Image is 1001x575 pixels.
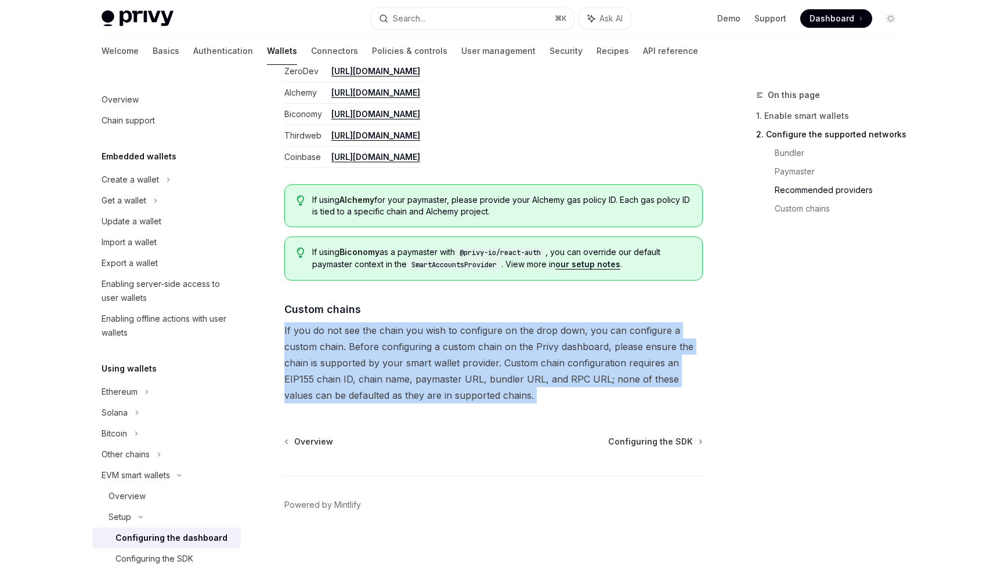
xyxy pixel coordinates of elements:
a: Wallets [267,37,297,65]
a: [URL][DOMAIN_NAME] [331,130,420,141]
a: Basics [153,37,179,65]
a: Update a wallet [92,211,241,232]
td: Alchemy [284,82,327,104]
div: Configuring the dashboard [115,531,227,545]
span: If you do not see the chain you wish to configure on the drop down, you can configure a custom ch... [284,322,703,403]
a: [URL][DOMAIN_NAME] [331,109,420,119]
a: Chain support [92,110,241,131]
div: EVM smart wallets [102,468,170,482]
a: API reference [643,37,698,65]
a: 1. Enable smart wallets [756,107,909,125]
strong: Biconomy [339,247,380,257]
span: On this page [768,88,820,102]
div: Search... [393,12,425,26]
button: Ask AI [580,8,631,29]
div: Export a wallet [102,256,158,270]
a: Configuring the SDK [608,436,702,447]
button: Search...⌘K [371,8,574,29]
a: [URL][DOMAIN_NAME] [331,152,420,162]
div: Configuring the SDK [115,552,193,566]
div: Enabling server-side access to user wallets [102,277,234,305]
div: Overview [102,93,139,107]
div: Get a wallet [102,194,146,208]
div: Update a wallet [102,214,161,228]
div: Setup [109,510,131,524]
td: Coinbase [284,147,327,168]
div: Enabling offline actions with user wallets [102,312,234,340]
div: Chain support [102,114,155,128]
span: Ask AI [599,13,623,24]
a: Welcome [102,37,139,65]
h5: Using wallets [102,362,157,376]
div: Other chains [102,447,150,461]
div: Solana [102,406,128,420]
a: Security [550,37,583,65]
a: Paymaster [775,162,909,181]
svg: Tip [297,195,305,206]
a: Recommended providers [775,181,909,199]
a: Bundler [775,144,909,162]
strong: Alchemy [339,195,374,205]
span: Configuring the SDK [608,436,693,447]
a: our setup notes [555,259,620,270]
div: Overview [109,489,146,503]
span: Dashboard [810,13,854,24]
span: ⌘ K [555,14,567,23]
span: If using for your paymaster, please provide your Alchemy gas policy ID. Each gas policy ID is tie... [312,194,690,217]
div: Create a wallet [102,173,159,187]
a: Demo [717,13,740,24]
a: Export a wallet [92,253,241,274]
a: Custom chains [775,199,909,218]
a: Policies & controls [372,37,447,65]
a: Enabling server-side access to user wallets [92,274,241,308]
span: If using as a paymaster with , you can override our default paymaster context in the . View more ... [312,246,690,271]
div: Bitcoin [102,427,127,441]
a: Overview [286,436,333,447]
a: Connectors [311,37,358,65]
a: Enabling offline actions with user wallets [92,308,241,343]
a: Overview [92,486,241,507]
span: Custom chains [284,301,361,317]
div: Import a wallet [102,235,157,249]
a: Powered by Mintlify [284,499,361,511]
a: Authentication [193,37,253,65]
div: Ethereum [102,385,138,399]
code: @privy-io/react-auth [455,247,545,259]
a: Import a wallet [92,232,241,253]
td: Biconomy [284,104,327,125]
h5: Embedded wallets [102,150,176,163]
span: Overview [294,436,333,447]
svg: Tip [297,248,305,258]
a: [URL][DOMAIN_NAME] [331,88,420,98]
a: Recipes [597,37,629,65]
img: light logo [102,10,174,27]
td: ZeroDev [284,61,327,82]
a: Configuring the dashboard [92,527,241,548]
a: [URL][DOMAIN_NAME] [331,66,420,77]
a: Support [754,13,786,24]
button: Toggle dark mode [881,9,900,28]
a: 2. Configure the supported networks [756,125,909,144]
a: Configuring the SDK [92,548,241,569]
td: Thirdweb [284,125,327,147]
code: SmartAccountsProvider [407,259,501,271]
a: Dashboard [800,9,872,28]
a: User management [461,37,536,65]
a: Overview [92,89,241,110]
